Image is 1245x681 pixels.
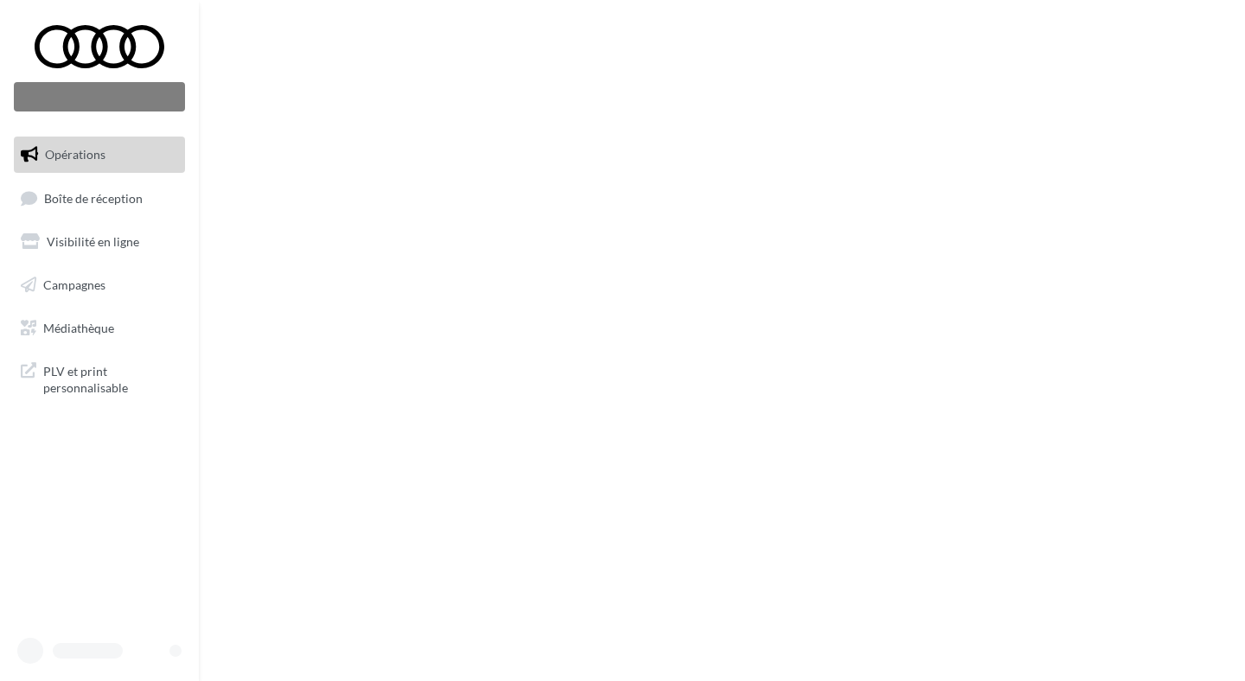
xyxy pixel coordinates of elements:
a: Médiathèque [10,310,188,347]
a: Campagnes [10,267,188,303]
span: Médiathèque [43,320,114,334]
a: Visibilité en ligne [10,224,188,260]
a: Opérations [10,137,188,173]
div: Nouvelle campagne [14,82,185,111]
span: Visibilité en ligne [47,234,139,249]
a: PLV et print personnalisable [10,353,188,404]
span: Campagnes [43,277,105,292]
span: Opérations [45,147,105,162]
span: PLV et print personnalisable [43,360,178,397]
a: Boîte de réception [10,180,188,217]
span: Boîte de réception [44,190,143,205]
